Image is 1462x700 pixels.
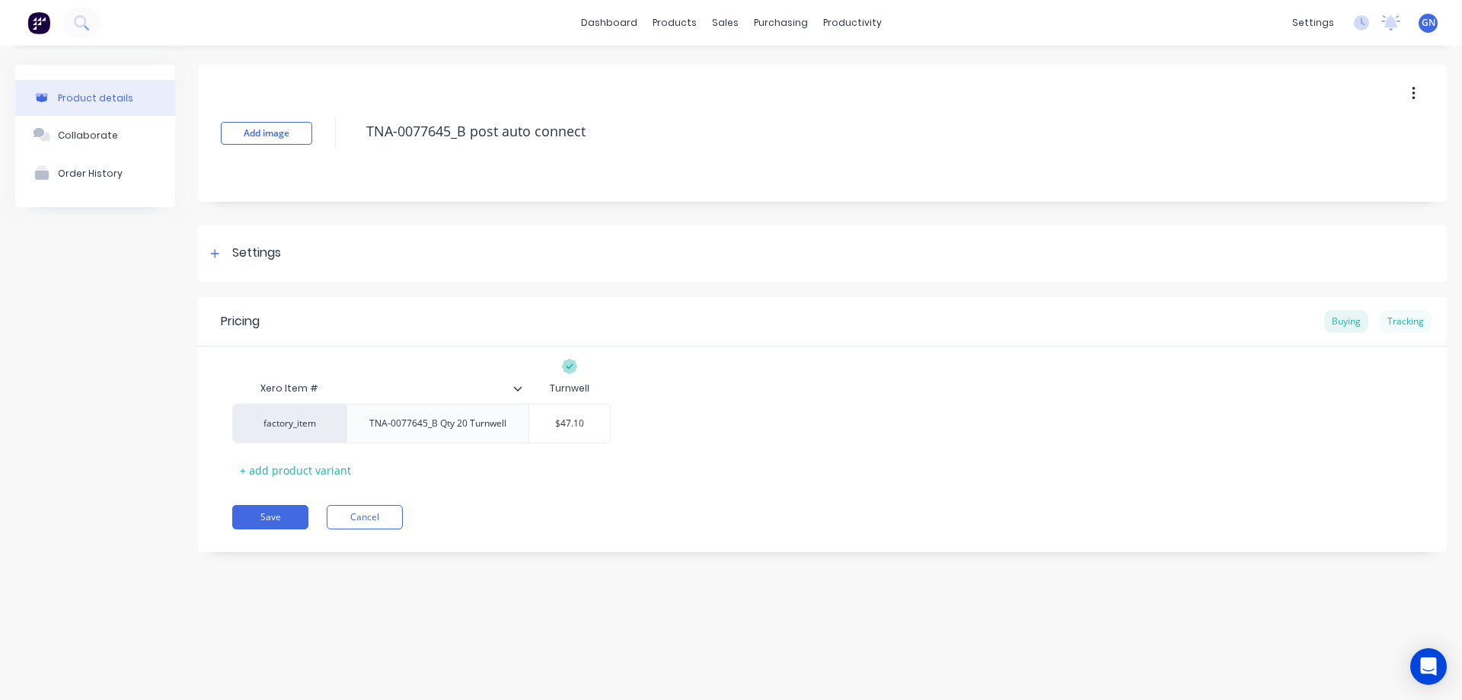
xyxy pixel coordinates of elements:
[232,373,346,404] div: Xero Item #
[327,505,403,529] button: Cancel
[359,113,1321,149] textarea: TNA-0077645_B post auto connect
[1324,310,1368,333] div: Buying
[550,382,589,395] div: Turnwell
[645,11,704,34] div: products
[1380,310,1432,333] div: Tracking
[529,404,611,443] div: $47.10
[232,505,308,529] button: Save
[816,11,889,34] div: productivity
[232,404,611,443] div: factory_itemTNA-0077645_B Qty 20 Turnwell$47.10
[27,11,50,34] img: Factory
[232,459,359,482] div: + add product variant
[58,168,123,179] div: Order History
[221,312,260,331] div: Pricing
[746,11,816,34] div: purchasing
[357,414,519,433] div: TNA-0077645_B Qty 20 Turnwell
[247,417,331,430] div: factory_item
[704,11,746,34] div: sales
[573,11,645,34] a: dashboard
[15,80,175,116] button: Product details
[221,122,312,145] button: Add image
[1285,11,1342,34] div: settings
[1422,16,1435,30] span: GN
[232,244,281,263] div: Settings
[58,129,118,141] div: Collaborate
[58,92,133,104] div: Product details
[15,154,175,192] button: Order History
[15,116,175,154] button: Collaborate
[1410,648,1447,685] div: Open Intercom Messenger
